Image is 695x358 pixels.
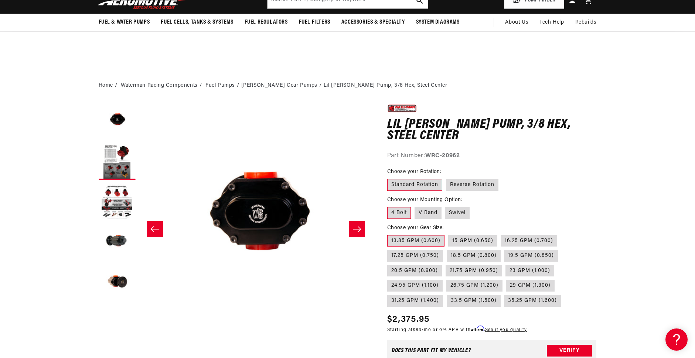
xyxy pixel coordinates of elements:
h1: Lil [PERSON_NAME] Pump, 3/8 Hex, Steel Center [387,119,597,142]
label: 21.75 GPM (0.950) [446,265,502,277]
li: [PERSON_NAME] Gear Pumps [241,82,324,90]
legend: Choose your Rotation: [387,168,442,176]
a: Fuel Pumps [205,82,235,90]
div: Part Number: [387,151,597,161]
label: 19.5 GPM (0.850) [504,250,558,262]
summary: System Diagrams [410,14,465,31]
button: Load image 1 in gallery view [99,103,136,140]
label: 31.25 GPM (1.400) [387,295,443,307]
summary: Tech Help [534,14,569,31]
a: Waterman Racing Components [121,82,198,90]
label: 13.85 GPM (0.600) [387,235,444,247]
a: Home [99,82,113,90]
summary: Fuel Cells, Tanks & Systems [155,14,239,31]
summary: Fuel & Water Pumps [93,14,156,31]
label: 16.25 GPM (0.700) [501,235,557,247]
li: Lil [PERSON_NAME] Pump, 3/8 Hex, Steel Center [324,82,447,90]
label: 4 Bolt [387,207,411,219]
span: $2,375.95 [387,313,430,326]
span: Fuel & Water Pumps [99,18,150,26]
span: Accessories & Specialty [341,18,405,26]
summary: Fuel Filters [293,14,336,31]
span: $83 [413,328,422,332]
button: Load image 4 in gallery view [99,224,136,261]
span: About Us [505,20,528,25]
button: Load image 2 in gallery view [99,143,136,180]
button: Load image 3 in gallery view [99,184,136,221]
label: 18.5 GPM (0.800) [447,250,501,262]
label: V Band [415,207,442,219]
label: 33.5 GPM (1.500) [447,295,501,307]
strong: WRC-20962 [425,153,460,159]
a: About Us [500,14,534,31]
span: Fuel Regulators [245,18,288,26]
summary: Fuel Regulators [239,14,293,31]
label: 20.5 GPM (0.900) [387,265,442,277]
button: Slide right [349,221,365,237]
summary: Rebuilds [570,14,602,31]
label: 23 GPM (1.000) [505,265,554,277]
summary: Accessories & Specialty [336,14,410,31]
label: 15 GPM (0.650) [448,235,497,247]
legend: Choose your Mounting Option: [387,196,463,204]
span: Fuel Cells, Tanks & Systems [161,18,233,26]
span: Tech Help [539,18,564,27]
span: System Diagrams [416,18,460,26]
button: Verify [547,345,592,357]
label: Reverse Rotation [446,179,498,191]
button: Load image 5 in gallery view [99,265,136,302]
button: Slide left [147,221,163,237]
span: Affirm [471,326,484,331]
nav: breadcrumbs [99,82,597,90]
div: Does This part fit My vehicle? [392,348,471,354]
label: 26.75 GPM (1.200) [446,280,502,292]
a: See if you qualify - Learn more about Affirm Financing (opens in modal) [485,328,527,332]
label: Standard Rotation [387,179,442,191]
label: Swivel [445,207,470,219]
span: Fuel Filters [299,18,330,26]
media-gallery: Gallery Viewer [99,103,372,355]
legend: Choose your Gear Size: [387,224,444,232]
label: 17.25 GPM (0.750) [387,250,443,262]
label: 35.25 GPM (1.600) [504,295,561,307]
label: 24.95 GPM (1.100) [387,280,443,292]
p: Starting at /mo or 0% APR with . [387,326,527,333]
label: 29 GPM (1.300) [506,280,555,292]
span: Rebuilds [575,18,597,27]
